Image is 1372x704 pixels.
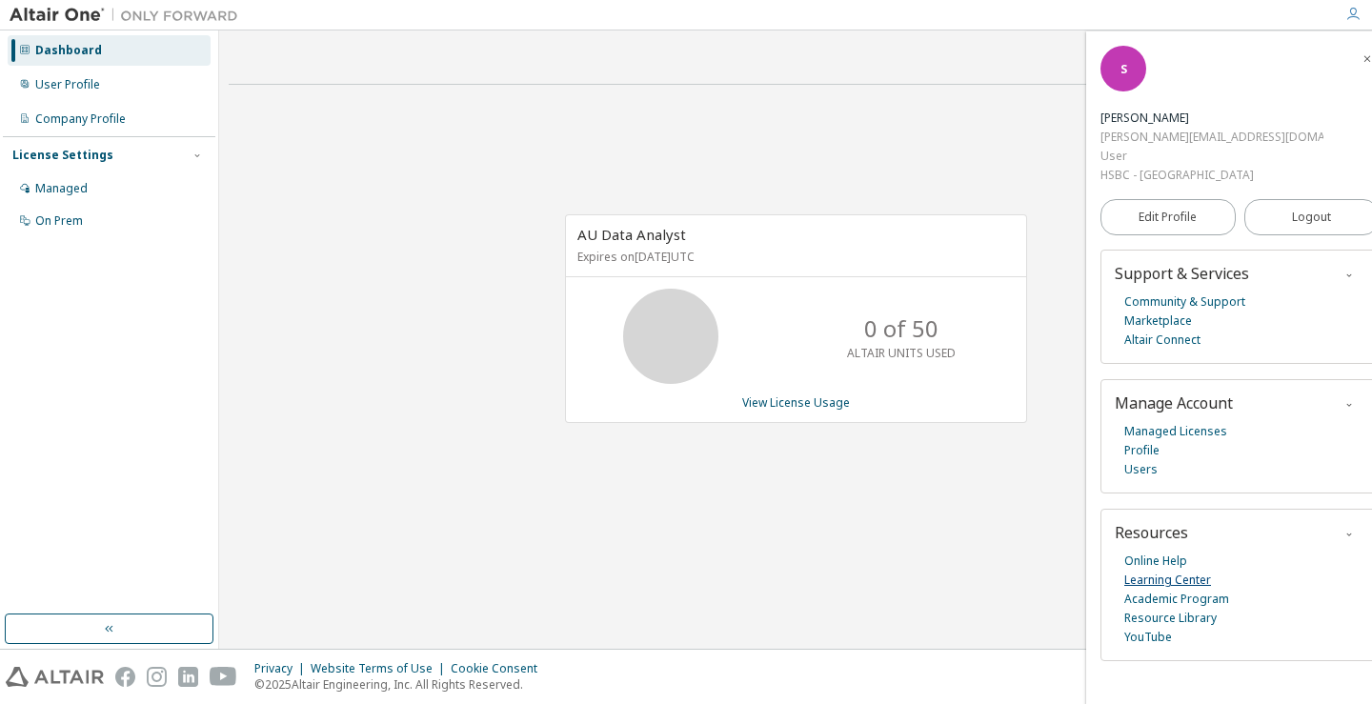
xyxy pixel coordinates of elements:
[1115,263,1249,284] span: Support & Services
[1124,590,1229,609] a: Academic Program
[311,661,451,676] div: Website Terms of Use
[147,667,167,687] img: instagram.svg
[577,249,1010,265] p: Expires on [DATE] UTC
[115,667,135,687] img: facebook.svg
[1124,331,1200,350] a: Altair Connect
[6,667,104,687] img: altair_logo.svg
[742,394,850,411] a: View License Usage
[1100,109,1323,128] div: Shivam BISWAS
[35,77,100,92] div: User Profile
[210,667,237,687] img: youtube.svg
[1124,422,1227,441] a: Managed Licenses
[12,148,113,163] div: License Settings
[254,676,549,693] p: © 2025 Altair Engineering, Inc. All Rights Reserved.
[1292,208,1331,227] span: Logout
[10,6,248,25] img: Altair One
[847,345,956,361] p: ALTAIR UNITS USED
[1115,392,1233,413] span: Manage Account
[1120,61,1127,77] span: S
[1115,522,1188,543] span: Resources
[1124,460,1158,479] a: Users
[35,43,102,58] div: Dashboard
[254,661,311,676] div: Privacy
[451,661,549,676] div: Cookie Consent
[1100,166,1323,185] div: HSBC - [GEOGRAPHIC_DATA]
[178,667,198,687] img: linkedin.svg
[1100,147,1323,166] div: User
[1100,128,1323,147] div: [PERSON_NAME][EMAIL_ADDRESS][DOMAIN_NAME]
[1100,199,1236,235] a: Edit Profile
[1124,552,1187,571] a: Online Help
[1139,210,1197,225] span: Edit Profile
[577,225,686,244] span: AU Data Analyst
[1124,571,1211,590] a: Learning Center
[864,312,938,345] p: 0 of 50
[1124,292,1245,312] a: Community & Support
[1124,441,1160,460] a: Profile
[35,111,126,127] div: Company Profile
[1124,312,1192,331] a: Marketplace
[1124,609,1217,628] a: Resource Library
[35,181,88,196] div: Managed
[1124,628,1172,647] a: YouTube
[35,213,83,229] div: On Prem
